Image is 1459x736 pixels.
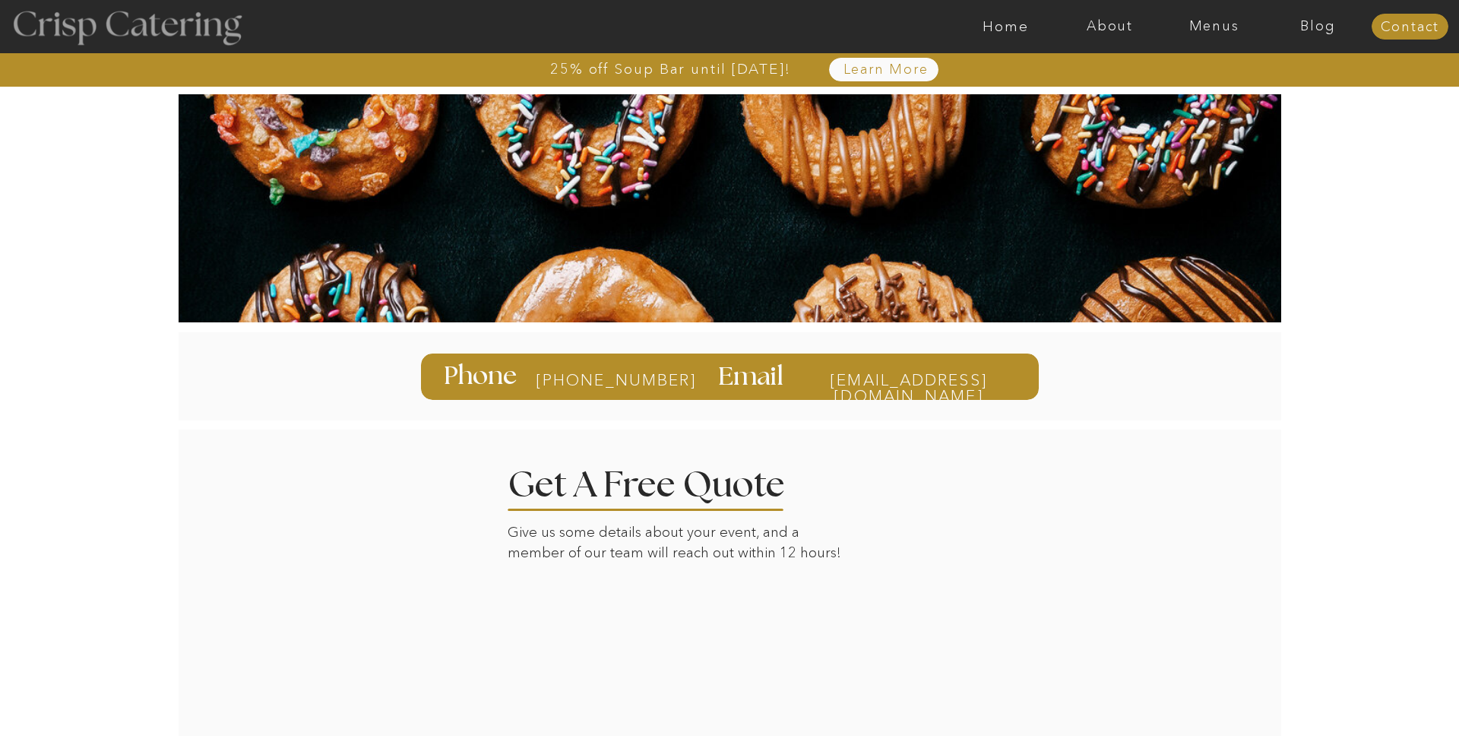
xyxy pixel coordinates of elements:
[1372,20,1448,35] a: Contact
[800,372,1017,386] a: [EMAIL_ADDRESS][DOMAIN_NAME]
[536,372,657,389] a: [PHONE_NUMBER]
[1266,19,1370,34] a: Blog
[508,468,831,496] h2: Get A Free Quote
[808,62,964,78] a: Learn More
[954,19,1058,34] a: Home
[1058,19,1162,34] a: About
[508,522,852,567] p: Give us some details about your event, and a member of our team will reach out within 12 hours!
[444,363,521,389] h3: Phone
[1162,19,1266,34] a: Menus
[495,62,846,77] a: 25% off Soup Bar until [DATE]!
[718,364,788,389] h3: Email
